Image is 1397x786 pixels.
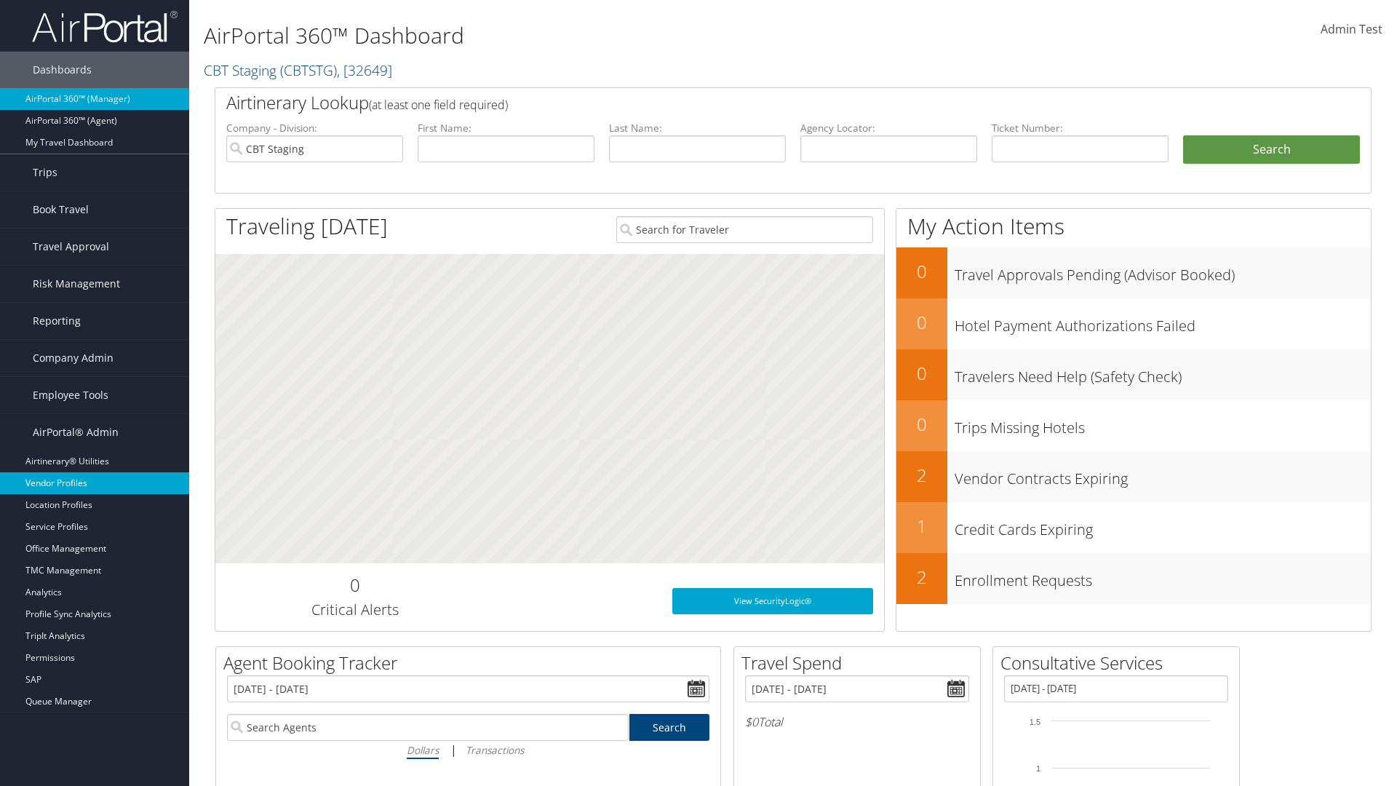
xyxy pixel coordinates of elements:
[33,377,108,413] span: Employee Tools
[226,600,483,620] h3: Critical Alerts
[33,414,119,450] span: AirPortal® Admin
[629,714,710,741] a: Search
[226,90,1264,115] h2: Airtinerary Lookup
[33,154,57,191] span: Trips
[616,216,873,243] input: Search for Traveler
[745,714,969,730] h6: Total
[896,502,1371,553] a: 1Credit Cards Expiring
[609,121,786,135] label: Last Name:
[896,565,947,589] h2: 2
[226,573,483,598] h2: 0
[896,298,1371,349] a: 0Hotel Payment Authorizations Failed
[280,60,337,80] span: ( CBTSTG )
[466,743,524,757] i: Transactions
[33,52,92,88] span: Dashboards
[896,514,947,539] h2: 1
[204,20,990,51] h1: AirPortal 360™ Dashboard
[896,310,947,335] h2: 0
[955,360,1371,387] h3: Travelers Need Help (Safety Check)
[672,588,873,614] a: View SecurityLogic®
[1321,21,1382,37] span: Admin Test
[800,121,977,135] label: Agency Locator:
[369,97,508,113] span: (at least one field required)
[741,651,980,675] h2: Travel Spend
[226,211,388,242] h1: Traveling [DATE]
[955,512,1371,540] h3: Credit Cards Expiring
[226,121,403,135] label: Company - Division:
[955,461,1371,489] h3: Vendor Contracts Expiring
[32,9,178,44] img: airportal-logo.png
[955,258,1371,285] h3: Travel Approvals Pending (Advisor Booked)
[33,303,81,339] span: Reporting
[896,553,1371,604] a: 2Enrollment Requests
[33,340,114,376] span: Company Admin
[992,121,1169,135] label: Ticket Number:
[955,563,1371,591] h3: Enrollment Requests
[896,400,1371,451] a: 0Trips Missing Hotels
[33,191,89,228] span: Book Travel
[896,259,947,284] h2: 0
[896,361,947,386] h2: 0
[955,410,1371,438] h3: Trips Missing Hotels
[896,463,947,488] h2: 2
[407,743,439,757] i: Dollars
[204,60,392,80] a: CBT Staging
[896,349,1371,400] a: 0Travelers Need Help (Safety Check)
[33,266,120,302] span: Risk Management
[227,741,709,759] div: |
[896,451,1371,502] a: 2Vendor Contracts Expiring
[33,229,109,265] span: Travel Approval
[1000,651,1239,675] h2: Consultative Services
[896,412,947,437] h2: 0
[223,651,720,675] h2: Agent Booking Tracker
[1183,135,1360,164] button: Search
[227,714,629,741] input: Search Agents
[896,211,1371,242] h1: My Action Items
[745,714,758,730] span: $0
[1321,7,1382,52] a: Admin Test
[896,247,1371,298] a: 0Travel Approvals Pending (Advisor Booked)
[955,309,1371,336] h3: Hotel Payment Authorizations Failed
[337,60,392,80] span: , [ 32649 ]
[1030,718,1040,726] tspan: 1.5
[1036,764,1040,773] tspan: 1
[418,121,594,135] label: First Name:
